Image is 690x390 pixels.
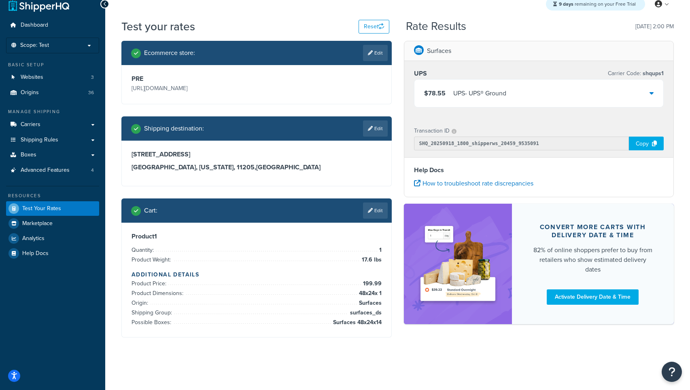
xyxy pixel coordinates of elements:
span: 48 x 24 x 1 [357,289,382,298]
h3: [STREET_ADDRESS] [132,150,382,158]
a: Advanced Features4 [6,163,99,178]
span: 1 [377,245,382,255]
p: [URL][DOMAIN_NAME] [132,83,255,94]
span: 36 [88,89,94,96]
span: Product Weight: [132,255,173,264]
a: Carriers [6,117,99,132]
h3: [GEOGRAPHIC_DATA], [US_STATE], 11205 , [GEOGRAPHIC_DATA] [132,163,382,171]
h2: Cart : [144,207,157,214]
span: Surfaces [357,298,382,308]
span: Test Your Rates [22,205,61,212]
h4: Help Docs [414,165,664,175]
span: Product Dimensions: [132,289,185,297]
p: [DATE] 2:00 PM [635,21,674,32]
p: Transaction ID [414,125,450,137]
a: Websites3 [6,70,99,85]
a: Analytics [6,231,99,246]
h2: Shipping destination : [144,125,204,132]
li: Advanced Features [6,163,99,178]
span: surfaces_ds [348,308,382,318]
h1: Test your rates [121,19,195,34]
a: Edit [363,120,388,137]
span: Origins [21,89,39,96]
span: Advanced Features [21,167,70,174]
button: Open Resource Center [662,362,682,382]
span: Scope: Test [20,42,49,49]
a: Edit [363,45,388,61]
span: Websites [21,74,43,81]
div: Convert more carts with delivery date & time [531,223,655,239]
span: $78.55 [424,89,446,98]
span: Carriers [21,121,40,128]
span: Marketplace [22,220,53,227]
a: Activate Delivery Date & Time [547,289,639,305]
div: Resources [6,192,99,199]
span: 17.6 lbs [360,255,382,265]
button: Reset [359,20,389,34]
span: Dashboard [21,22,48,29]
p: Surfaces [427,45,451,57]
a: Shipping Rules [6,133,99,148]
span: Analytics [22,235,45,242]
span: 4 [91,167,94,174]
span: remaining on your Free Trial [559,0,636,8]
span: Product Price: [132,279,168,288]
span: Shipping Group: [132,308,174,317]
a: Test Your Rates [6,201,99,216]
a: Marketplace [6,216,99,231]
span: Origin: [132,299,150,307]
li: Websites [6,70,99,85]
span: Shipping Rules [21,137,58,143]
h3: UPS [414,70,427,78]
h3: PRE [132,75,255,83]
span: Quantity: [132,246,156,254]
div: Copy [629,137,664,150]
h4: Additional Details [132,270,382,279]
div: UPS - UPS® Ground [453,88,506,99]
li: Origins [6,85,99,100]
div: Manage Shipping [6,108,99,115]
h3: Product 1 [132,232,382,240]
a: Origins36 [6,85,99,100]
div: 82% of online shoppers prefer to buy from retailers who show estimated delivery dates [531,245,655,274]
span: Possible Boxes: [132,318,173,327]
a: Edit [363,202,388,219]
img: feature-image-ddt-36eae7f7280da8017bfb280eaccd9c446f90b1fe08728e4019434db127062ab4.png [416,216,500,312]
h2: Rate Results [406,20,466,33]
span: Help Docs [22,250,49,257]
strong: 9 days [559,0,573,8]
span: shqups1 [641,69,664,78]
a: Dashboard [6,18,99,33]
p: Carrier Code: [608,68,664,79]
a: Help Docs [6,246,99,261]
span: 199.99 [361,279,382,289]
span: 3 [91,74,94,81]
h2: Ecommerce store : [144,49,195,57]
a: Boxes [6,148,99,162]
span: Surfaces 48x24x14 [331,318,382,327]
a: How to troubleshoot rate discrepancies [414,179,533,188]
span: Boxes [21,152,36,158]
div: Basic Setup [6,61,99,68]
